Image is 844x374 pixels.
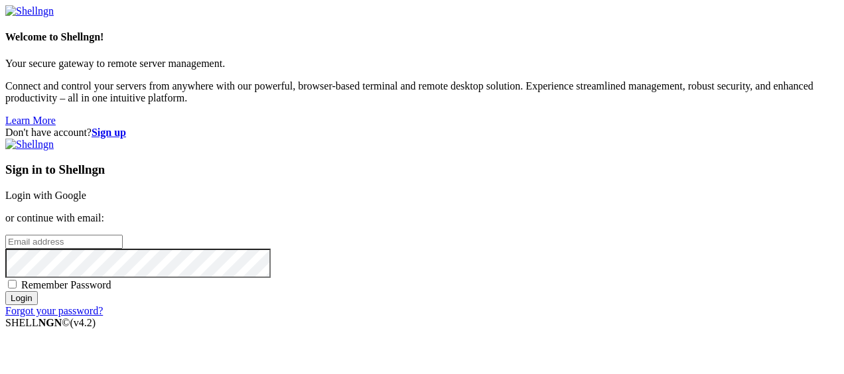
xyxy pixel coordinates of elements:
[5,80,839,104] p: Connect and control your servers from anywhere with our powerful, browser-based terminal and remo...
[21,279,111,290] span: Remember Password
[5,235,123,249] input: Email address
[5,291,38,305] input: Login
[5,5,54,17] img: Shellngn
[5,305,103,316] a: Forgot your password?
[5,212,839,224] p: or continue with email:
[92,127,126,138] a: Sign up
[5,31,839,43] h4: Welcome to Shellngn!
[8,280,17,288] input: Remember Password
[5,127,839,139] div: Don't have account?
[38,317,62,328] b: NGN
[5,115,56,126] a: Learn More
[5,317,96,328] span: SHELL ©
[5,139,54,151] img: Shellngn
[5,190,86,201] a: Login with Google
[5,58,839,70] p: Your secure gateway to remote server management.
[70,317,96,328] span: 4.2.0
[5,162,839,177] h3: Sign in to Shellngn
